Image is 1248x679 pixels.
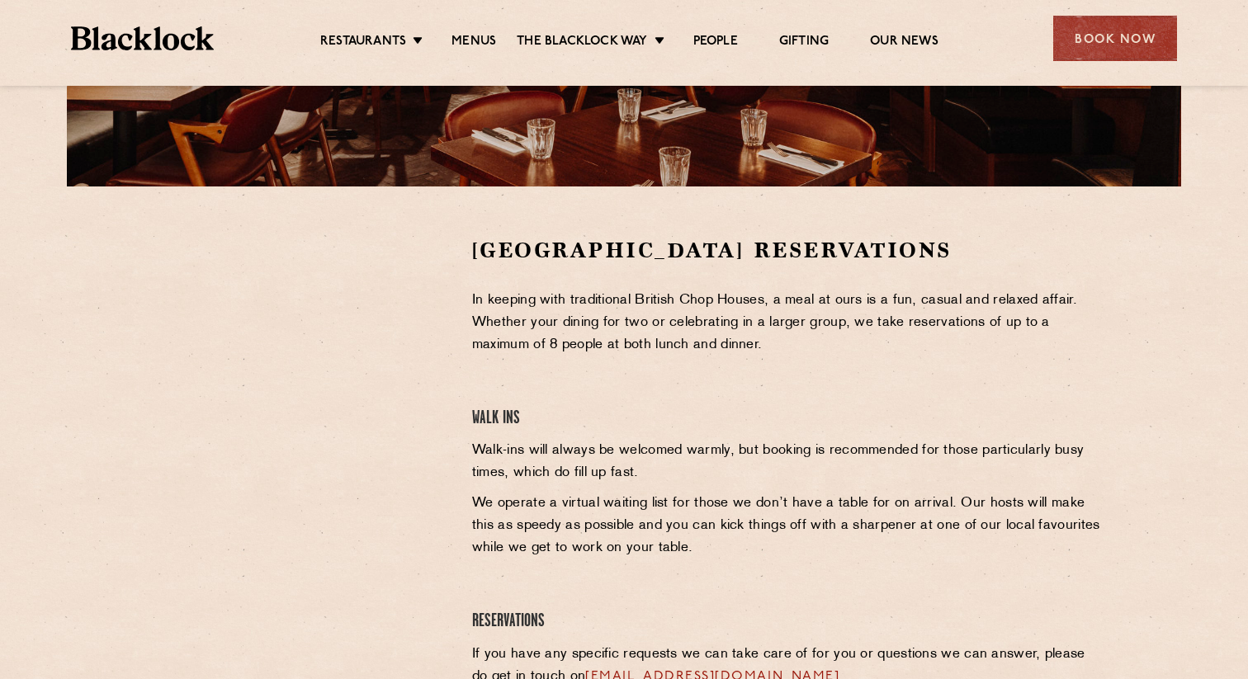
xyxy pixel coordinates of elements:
[472,440,1105,484] p: Walk-ins will always be welcomed warmly, but booking is recommended for those particularly busy t...
[779,34,829,52] a: Gifting
[517,34,647,52] a: The Blacklock Way
[870,34,938,52] a: Our News
[472,493,1105,559] p: We operate a virtual waiting list for those we don’t have a table for on arrival. Our hosts will ...
[203,236,388,484] iframe: OpenTable make booking widget
[693,34,738,52] a: People
[451,34,496,52] a: Menus
[472,611,1105,633] h4: Reservations
[71,26,214,50] img: BL_Textured_Logo-footer-cropped.svg
[320,34,406,52] a: Restaurants
[1053,16,1177,61] div: Book Now
[472,408,1105,430] h4: Walk Ins
[472,236,1105,265] h2: [GEOGRAPHIC_DATA] Reservations
[472,290,1105,356] p: In keeping with traditional British Chop Houses, a meal at ours is a fun, casual and relaxed affa...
